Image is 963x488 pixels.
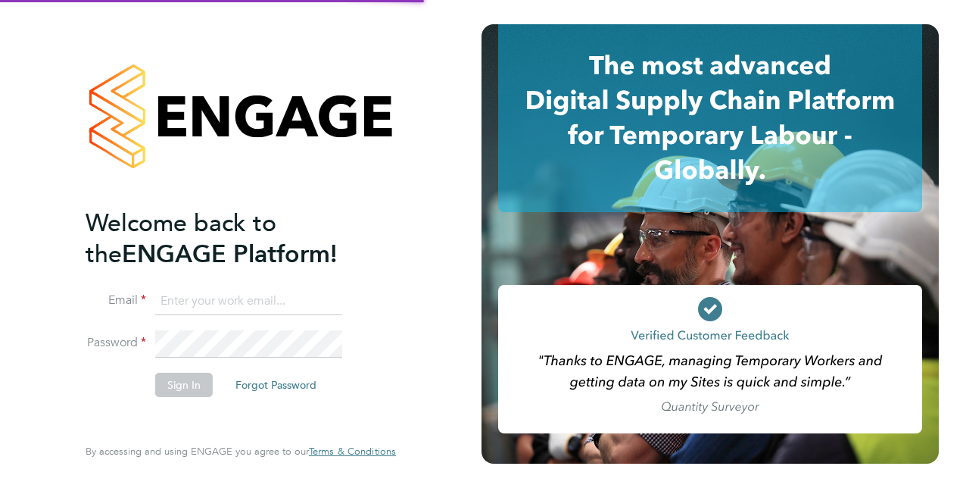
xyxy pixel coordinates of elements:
[223,373,329,397] button: Forgot Password
[86,292,146,308] label: Email
[309,446,396,458] a: Terms & Conditions
[86,335,146,351] label: Password
[155,373,213,397] button: Sign In
[86,445,396,458] span: By accessing and using ENGAGE you agree to our
[86,208,381,270] h2: ENGAGE Platform!
[155,288,342,315] input: Enter your work email...
[86,208,276,269] span: Welcome back to the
